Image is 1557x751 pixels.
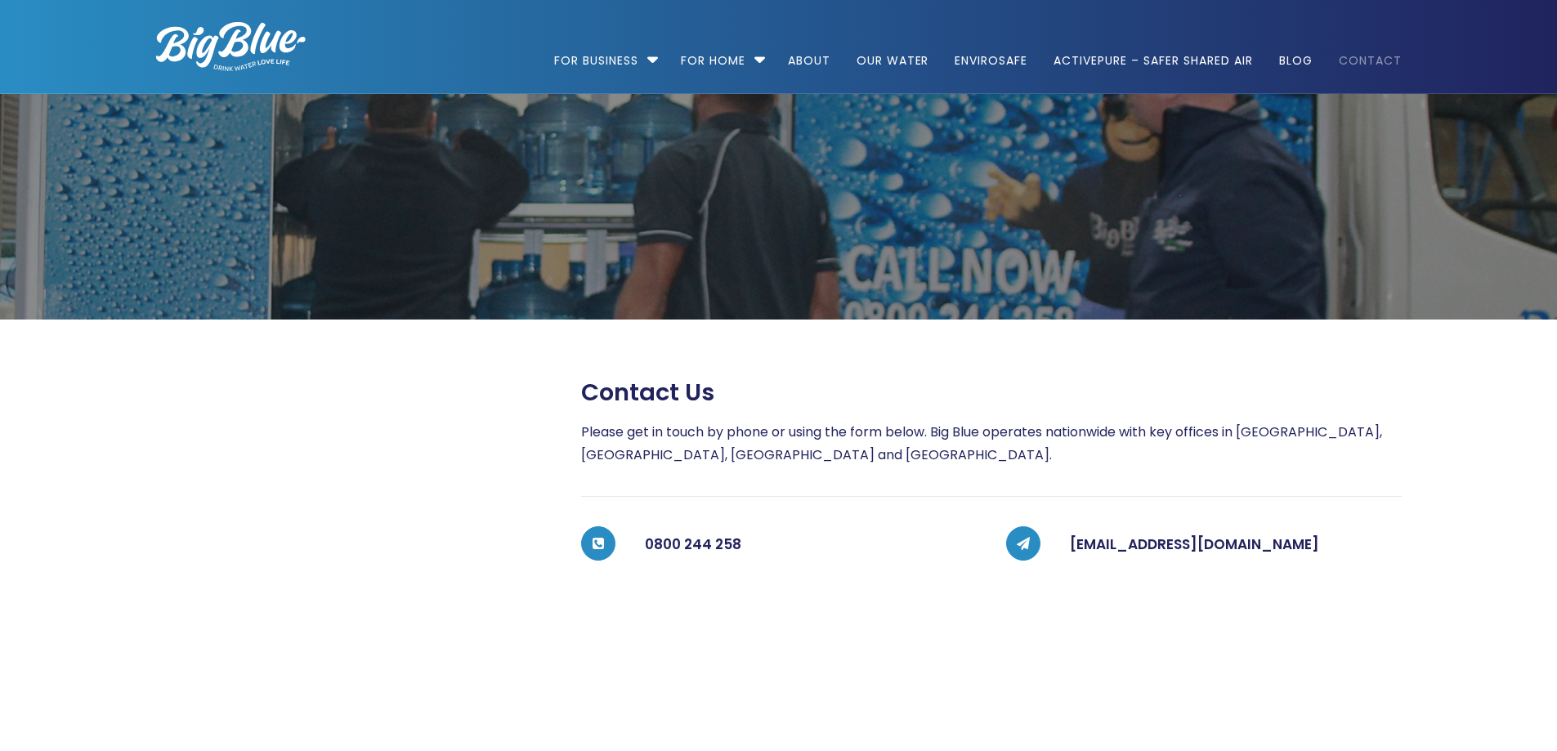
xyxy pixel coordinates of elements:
img: logo [156,22,306,71]
a: [EMAIL_ADDRESS][DOMAIN_NAME] [1070,534,1319,554]
span: Contact us [581,378,714,407]
h5: 0800 244 258 [645,528,977,561]
p: Please get in touch by phone or using the form below. Big Blue operates nationwide with key offic... [581,421,1402,467]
